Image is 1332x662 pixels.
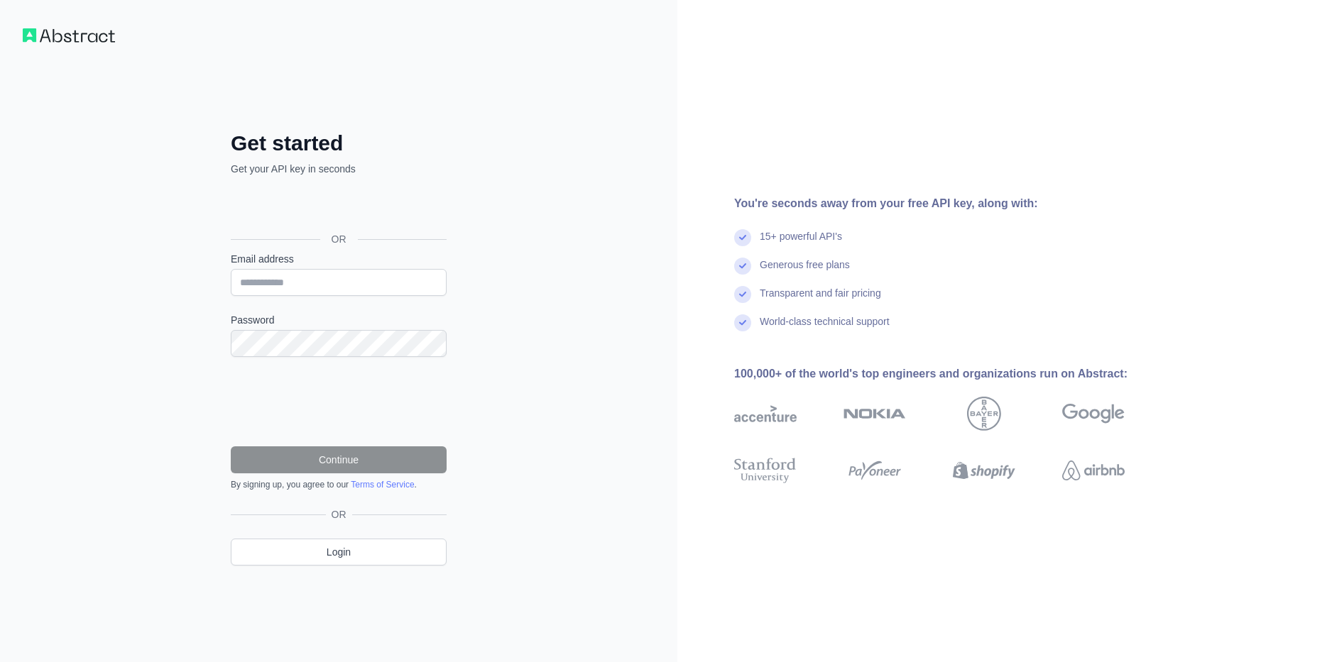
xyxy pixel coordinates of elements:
img: Workflow [23,28,115,43]
button: Continue [231,446,447,473]
iframe: Botão "Fazer login com o Google" [224,192,451,223]
img: airbnb [1062,455,1125,486]
div: Transparent and fair pricing [760,286,881,314]
h2: Get started [231,131,447,156]
div: You're seconds away from your free API key, along with: [734,195,1170,212]
img: check mark [734,258,751,275]
label: Email address [231,252,447,266]
img: check mark [734,286,751,303]
img: accenture [734,397,797,431]
a: Terms of Service [351,480,414,490]
img: check mark [734,314,751,331]
iframe: reCAPTCHA [231,374,447,429]
img: stanford university [734,455,797,486]
img: payoneer [844,455,906,486]
div: World-class technical support [760,314,890,343]
div: 100,000+ of the world's top engineers and organizations run on Abstract: [734,365,1170,382]
img: nokia [844,397,906,431]
div: 15+ powerful API's [760,229,842,258]
label: Password [231,313,447,327]
span: OR [320,232,358,246]
a: Login [231,539,447,566]
span: OR [326,507,352,522]
img: google [1062,397,1125,431]
img: check mark [734,229,751,246]
img: bayer [967,397,1001,431]
p: Get your API key in seconds [231,162,447,176]
img: shopify [953,455,1015,486]
div: Generous free plans [760,258,850,286]
div: By signing up, you agree to our . [231,479,447,490]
